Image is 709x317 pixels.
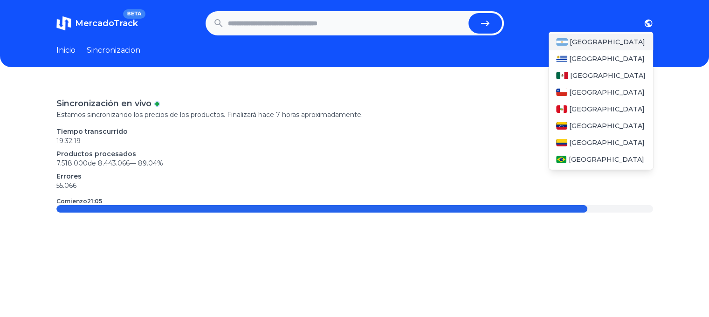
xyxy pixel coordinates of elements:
span: [GEOGRAPHIC_DATA] [570,37,645,47]
img: Colombia [556,139,567,146]
p: Productos procesados [56,149,653,158]
span: MercadoTrack [75,18,138,28]
span: [GEOGRAPHIC_DATA] [569,88,645,97]
a: Mexico[GEOGRAPHIC_DATA] [549,67,653,84]
span: [GEOGRAPHIC_DATA] [569,104,645,114]
a: Chile[GEOGRAPHIC_DATA] [549,84,653,101]
span: [GEOGRAPHIC_DATA] [568,155,644,164]
a: Inicio [56,45,76,56]
a: MercadoTrackBETA [56,16,138,31]
a: Colombia[GEOGRAPHIC_DATA] [549,134,653,151]
p: Errores [56,172,653,181]
span: [GEOGRAPHIC_DATA] [569,121,645,131]
a: Sincronizacion [87,45,140,56]
a: Venezuela[GEOGRAPHIC_DATA] [549,117,653,134]
p: Estamos sincronizando los precios de los productos. Finalizará hace 7 horas aproximadamente. [56,110,653,119]
span: 89.04 % [138,159,163,167]
p: Sincronización en vivo [56,97,151,110]
p: Tiempo transcurrido [56,127,653,136]
a: Uruguay[GEOGRAPHIC_DATA] [549,50,653,67]
img: Venezuela [556,122,567,130]
img: Brasil [556,156,567,163]
a: Brasil[GEOGRAPHIC_DATA] [549,151,653,168]
time: 21:05 [87,198,102,205]
img: Peru [556,105,567,113]
img: Argentina [556,38,568,46]
a: Argentina[GEOGRAPHIC_DATA] [549,34,653,50]
span: [GEOGRAPHIC_DATA] [569,138,645,147]
span: [GEOGRAPHIC_DATA] [570,71,646,80]
img: Chile [556,89,567,96]
p: Comienzo [56,198,102,205]
img: Mexico [556,72,568,79]
span: BETA [123,9,145,19]
p: 7.518.000 de 8.443.066 — [56,158,653,168]
span: [GEOGRAPHIC_DATA] [569,54,645,63]
img: Uruguay [556,55,567,62]
a: Peru[GEOGRAPHIC_DATA] [549,101,653,117]
time: 19:32:19 [56,137,81,145]
img: MercadoTrack [56,16,71,31]
p: 55.066 [56,181,653,190]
